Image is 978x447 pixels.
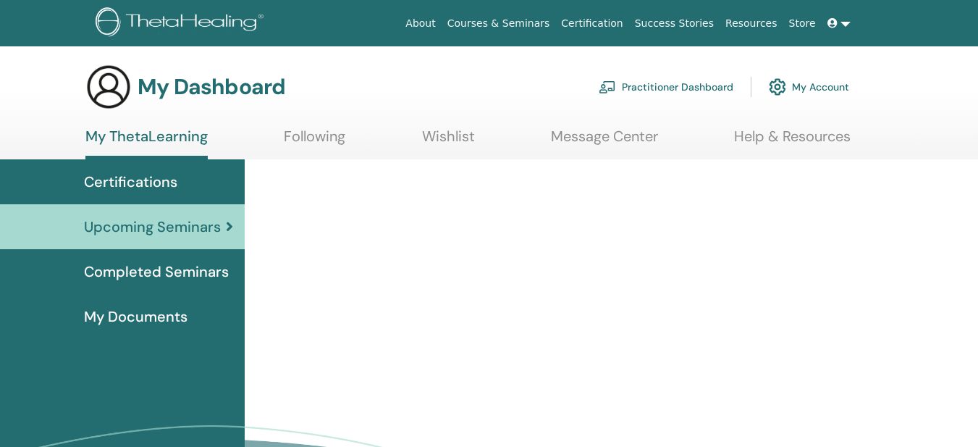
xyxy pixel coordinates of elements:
[734,128,851,156] a: Help & Resources
[138,74,285,100] h3: My Dashboard
[84,171,177,193] span: Certifications
[84,306,187,327] span: My Documents
[783,10,822,37] a: Store
[629,10,720,37] a: Success Stories
[84,216,221,238] span: Upcoming Seminars
[84,261,229,283] span: Completed Seminars
[442,10,556,37] a: Courses & Seminars
[284,128,345,156] a: Following
[400,10,441,37] a: About
[85,128,208,159] a: My ThetaLearning
[422,128,475,156] a: Wishlist
[551,128,658,156] a: Message Center
[720,10,783,37] a: Resources
[599,71,733,103] a: Practitioner Dashboard
[85,64,132,110] img: generic-user-icon.jpg
[555,10,628,37] a: Certification
[769,71,849,103] a: My Account
[599,80,616,93] img: chalkboard-teacher.svg
[96,7,269,40] img: logo.png
[769,75,786,99] img: cog.svg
